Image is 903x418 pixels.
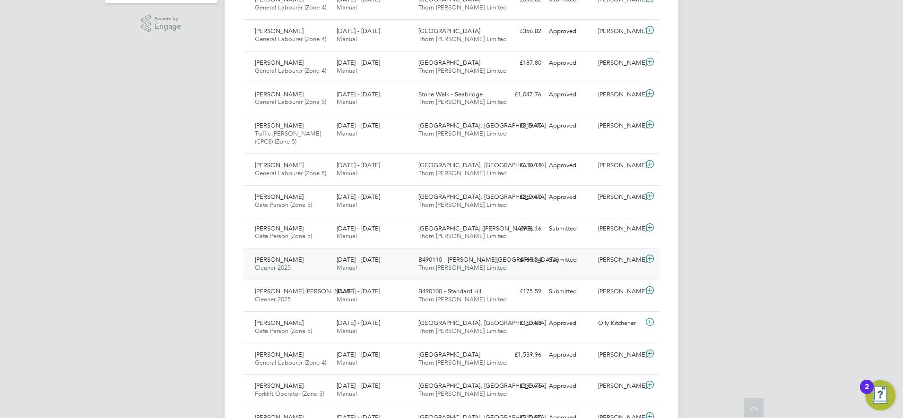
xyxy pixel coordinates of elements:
span: [GEOGRAPHIC_DATA] [418,59,480,67]
div: [PERSON_NAME] [594,221,643,237]
span: Manual [337,232,357,240]
div: £1,539.96 [496,347,545,363]
span: Gate Person (Zone 5) [255,232,312,240]
span: [GEOGRAPHIC_DATA] ([PERSON_NAME]… [418,224,538,232]
span: Thorn [PERSON_NAME] Limited [418,264,507,272]
span: Thorn [PERSON_NAME] Limited [418,169,507,177]
span: [PERSON_NAME] [255,27,304,35]
div: Submitted [545,284,594,299]
span: Thorn [PERSON_NAME] Limited [418,232,507,240]
span: General Labourer (Zone 4) [255,67,326,75]
span: Thorn [PERSON_NAME] Limited [418,327,507,335]
span: Manual [337,169,357,177]
span: [DATE] - [DATE] [337,319,380,327]
span: Thorn [PERSON_NAME] Limited [418,390,507,398]
span: Powered by [155,15,181,23]
span: Thorn [PERSON_NAME] Limited [418,35,507,43]
div: Submitted [545,252,594,268]
div: [PERSON_NAME] [594,158,643,173]
div: [PERSON_NAME] [594,55,643,71]
div: Olly Kitchener [594,316,643,331]
span: [DATE] - [DATE] [337,161,380,169]
span: [DATE] - [DATE] [337,350,380,358]
span: [PERSON_NAME] [255,90,304,98]
div: [PERSON_NAME] [594,87,643,102]
span: [PERSON_NAME] [255,256,304,264]
div: £395.76 [496,378,545,394]
span: Manual [337,67,357,75]
span: [PERSON_NAME] [255,121,304,129]
span: Manual [337,3,357,11]
span: [PERSON_NAME] [255,59,304,67]
span: B490110 - [PERSON_NAME][GEOGRAPHIC_DATA] [418,256,558,264]
span: [DATE] - [DATE] [337,121,380,129]
div: Approved [545,87,594,102]
span: Stone Walk - Seabridge [418,90,483,98]
span: Manual [337,295,357,303]
span: [PERSON_NAME] [255,319,304,327]
span: [GEOGRAPHIC_DATA] [418,350,480,358]
span: Manual [337,129,357,137]
span: Manual [337,327,357,335]
span: Thorn [PERSON_NAME] Limited [418,129,507,137]
span: [DATE] - [DATE] [337,27,380,35]
div: [PERSON_NAME] [594,118,643,134]
span: [DATE] - [DATE] [337,90,380,98]
div: [PERSON_NAME] [594,347,643,363]
span: Manual [337,358,357,367]
span: [DATE] - [DATE] [337,287,380,295]
div: Approved [545,316,594,331]
span: [GEOGRAPHIC_DATA], [GEOGRAPHIC_DATA] [418,121,546,129]
span: [DATE] - [DATE] [337,382,380,390]
div: 2 [865,387,869,399]
span: [DATE] - [DATE] [337,59,380,67]
div: [PERSON_NAME] [594,24,643,39]
span: [DATE] - [DATE] [337,256,380,264]
span: [GEOGRAPHIC_DATA], [GEOGRAPHIC_DATA] [418,382,546,390]
div: Approved [545,118,594,134]
span: [DATE] - [DATE] [337,224,380,232]
span: [PERSON_NAME] [255,350,304,358]
span: [PERSON_NAME] [255,382,304,390]
span: Thorn [PERSON_NAME] Limited [418,98,507,106]
div: £636.14 [496,158,545,173]
div: Approved [545,347,594,363]
div: £356.82 [496,24,545,39]
div: Approved [545,378,594,394]
span: [DATE] - [DATE] [337,193,380,201]
span: [PERSON_NAME] [255,161,304,169]
button: Open Resource Center, 2 new notifications [865,380,895,410]
span: General Labourer (Zone 4) [255,35,326,43]
div: £175.59 [496,284,545,299]
span: Manual [337,264,357,272]
div: Submitted [545,221,594,237]
span: [GEOGRAPHIC_DATA] [418,27,480,35]
span: Thorn [PERSON_NAME] Limited [418,201,507,209]
span: Manual [337,201,357,209]
span: Thorn [PERSON_NAME] Limited [418,358,507,367]
div: [PERSON_NAME] [594,189,643,205]
span: General Labourer (Zone 4) [255,358,326,367]
span: [GEOGRAPHIC_DATA], [GEOGRAPHIC_DATA] [418,193,546,201]
span: Thorn [PERSON_NAME] Limited [418,3,507,11]
span: [PERSON_NAME] [255,193,304,201]
span: Cleaner 2025 [255,264,291,272]
div: [PERSON_NAME] [594,284,643,299]
div: £165.84 [496,252,545,268]
span: B490100 - Standard Hill [418,287,483,295]
div: £187.80 [496,55,545,71]
span: General Labourer (Zone 5) [255,169,326,177]
span: General Labourer (Zone 5) [255,98,326,106]
div: Approved [545,55,594,71]
span: Thorn [PERSON_NAME] Limited [418,295,507,303]
span: Traffic [PERSON_NAME] (CPCS) (Zone 5) [255,129,321,145]
div: £163.88 [496,316,545,331]
span: Thorn [PERSON_NAME] Limited [418,67,507,75]
span: [GEOGRAPHIC_DATA], [GEOGRAPHIC_DATA] [418,161,546,169]
span: [PERSON_NAME] [255,224,304,232]
div: Approved [545,24,594,39]
div: [PERSON_NAME] [594,252,643,268]
span: General Labourer (Zone 4) [255,3,326,11]
div: £1,047.76 [496,87,545,102]
span: Gate Person (Zone 5) [255,201,312,209]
